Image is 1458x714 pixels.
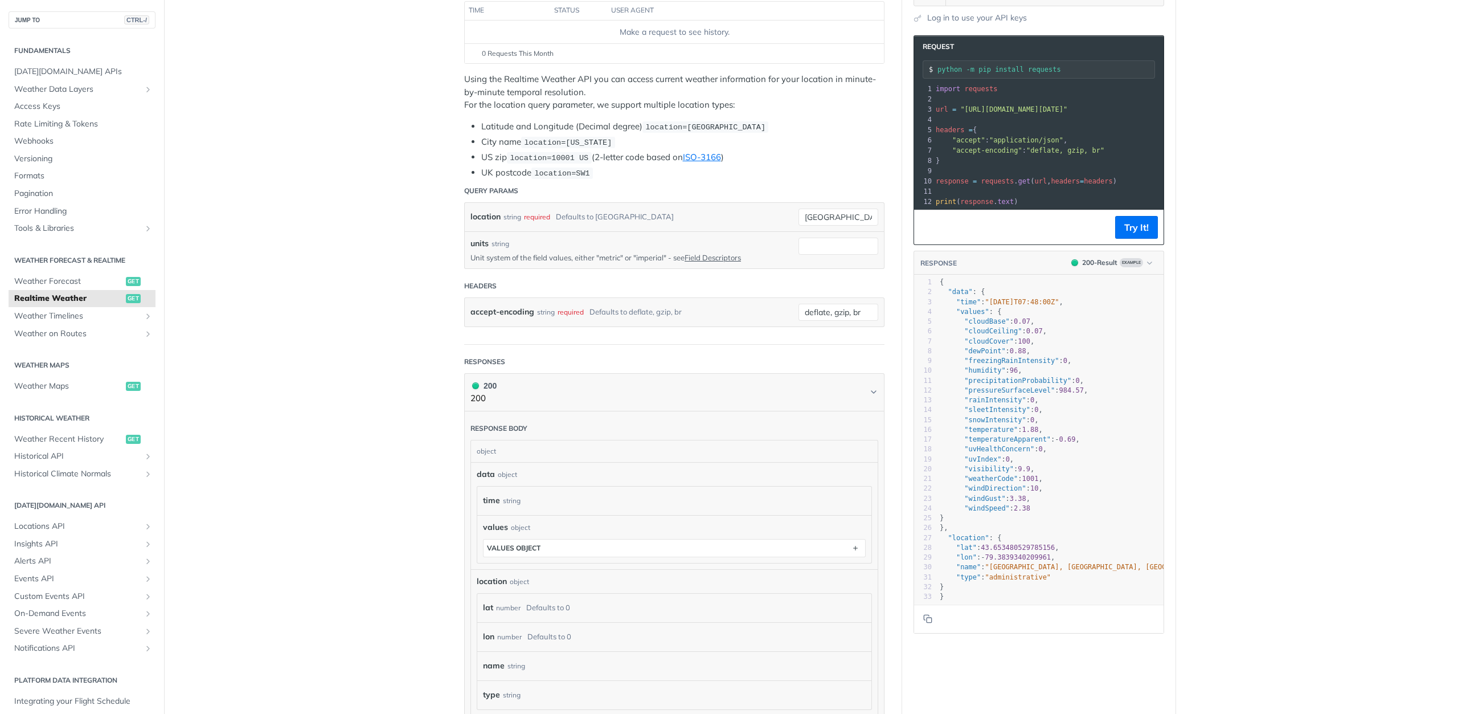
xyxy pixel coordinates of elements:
[487,544,540,552] div: values object
[936,157,940,165] span: }
[964,475,1018,483] span: "weatherCode"
[1022,475,1039,483] span: 1001
[534,169,589,178] span: location=SW1
[483,521,508,533] span: values
[126,277,141,286] span: get
[936,177,1117,185] span: . ( , )
[144,85,153,94] button: Show subpages for Weather Data Layers
[914,166,933,176] div: 9
[917,42,954,52] span: Request
[9,203,155,220] a: Error Handling
[469,26,879,38] div: Make a request to see history.
[481,151,884,164] li: US zip (2-letter code based on )
[914,125,933,135] div: 5
[956,553,977,561] span: "lon"
[940,514,944,522] span: }
[144,224,153,233] button: Show subpages for Tools & Libraries
[914,327,932,336] div: 6
[914,366,932,376] div: 10
[914,425,932,435] div: 16
[940,455,1014,463] span: : ,
[1034,406,1038,414] span: 0
[144,592,153,601] button: Show subpages for Custom Events API
[964,504,1009,512] span: "windSpeed"
[914,455,932,464] div: 19
[14,468,141,480] span: Historical Climate Normals
[920,610,936,627] button: Copy to clipboard
[936,126,977,134] span: {
[144,574,153,584] button: Show subpages for Events API
[940,377,1084,385] span: : ,
[464,73,884,112] p: Using the Realtime Weather API you can access current weather information for your location in mi...
[9,168,155,185] a: Formats
[964,377,1071,385] span: "precipitationProbability"
[14,311,141,322] span: Weather Timelines
[9,413,155,423] h2: Historical Weather
[964,327,1022,335] span: "cloudCeiling"
[14,101,153,112] span: Access Keys
[940,524,948,532] span: },
[9,518,155,535] a: Locations APIShow subpages for Locations API
[914,415,932,425] div: 15
[914,104,933,115] div: 3
[9,290,155,307] a: Realtime Weatherget
[920,219,936,236] button: Copy to clipboard
[965,85,998,93] span: requests
[952,105,956,113] span: =
[964,435,1051,443] span: "temperatureApparent"
[914,435,932,444] div: 17
[9,640,155,657] a: Notifications APIShow subpages for Notifications API
[956,544,977,552] span: "lat"
[9,150,155,168] a: Versioning
[940,544,1059,552] span: : ,
[9,220,155,237] a: Tools & LibrariesShow subpages for Tools & Libraries
[964,495,1005,503] span: "windGust"
[471,440,875,462] div: object
[9,378,155,395] a: Weather Mapsget
[124,15,149,25] span: CTRL-/
[985,298,1059,306] span: "[DATE]T07:48:00Z"
[956,563,981,571] span: "name"
[981,544,1055,552] span: 43.653480529785156
[914,115,933,125] div: 4
[997,198,1014,206] span: text
[936,136,1067,144] span: : ,
[940,495,1030,503] span: : ,
[914,533,932,543] div: 27
[9,693,155,710] a: Integrating your Flight Schedule
[537,304,555,320] div: string
[1018,337,1030,345] span: 100
[483,658,505,674] label: name
[481,166,884,179] li: UK postcode
[9,98,155,115] a: Access Keys
[940,298,1063,306] span: : ,
[14,153,153,165] span: Versioning
[1030,484,1038,492] span: 10
[937,66,1154,74] input: Request instructions
[144,557,153,566] button: Show subpages for Alerts API
[914,307,932,317] div: 4
[914,553,932,562] div: 29
[1006,455,1010,463] span: 0
[9,133,155,150] a: Webhooks
[914,484,932,493] div: 22
[964,406,1030,414] span: "sleetIntensity"
[9,500,155,511] h2: [DATE][DOMAIN_NAME] API
[470,238,489,250] label: units
[914,278,932,287] div: 1
[981,553,985,561] span: -
[960,198,993,206] span: response
[470,423,527,434] div: Response body
[498,470,517,480] div: object
[936,198,1018,206] span: ( . )
[964,484,1026,492] span: "windDirection"
[14,538,141,550] span: Insights API
[1063,357,1067,365] span: 0
[989,136,1063,144] span: "application/json"
[914,176,933,186] div: 10
[940,484,1043,492] span: : ,
[9,308,155,325] a: Weather TimelinesShow subpages for Weather Timelines
[470,392,497,405] p: 200
[940,288,985,296] span: : {
[964,337,1014,345] span: "cloudCover"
